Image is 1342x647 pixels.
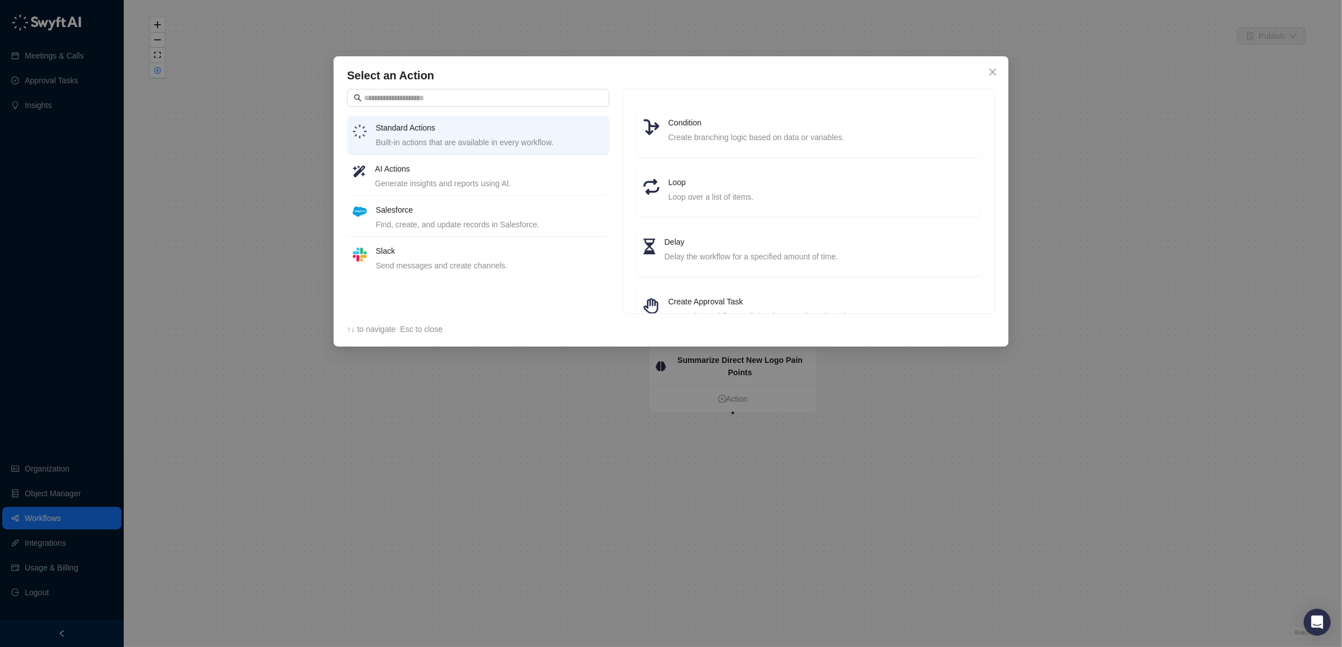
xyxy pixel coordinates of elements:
div: Open Intercom Messenger [1304,609,1331,636]
h4: Loop [668,176,974,188]
span: ↑↓ to navigate [347,325,395,334]
div: Loop over a list of items. [668,191,974,203]
span: search [354,94,362,102]
div: Pause the workflow until data is manually reviewed. [668,310,974,322]
img: logo-small-inverted-DW8HDUn_.png [353,124,367,138]
div: Find, create, and update records in Salesforce. [376,218,604,231]
img: slack-Cn3INd-T.png [353,248,367,262]
span: close [988,68,997,77]
img: salesforce-ChMvK6Xa.png [353,206,367,217]
button: Close [984,63,1002,81]
h4: AI Actions [375,163,604,175]
div: Generate insights and reports using AI. [375,177,604,190]
h4: Condition [668,116,974,129]
div: Send messages and create channels. [376,259,604,272]
div: Create branching logic based on data or variables. [668,131,974,143]
h4: Salesforce [376,204,604,216]
h4: Standard Actions [376,122,604,134]
h4: Delay [664,236,974,248]
h4: Select an Action [347,68,995,83]
div: Delay the workflow for a specified amount of time. [664,250,974,263]
h4: Slack [376,245,604,257]
div: Built-in actions that are available in every workflow. [376,136,604,149]
span: Esc to close [400,325,442,334]
h4: Create Approval Task [668,295,974,308]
